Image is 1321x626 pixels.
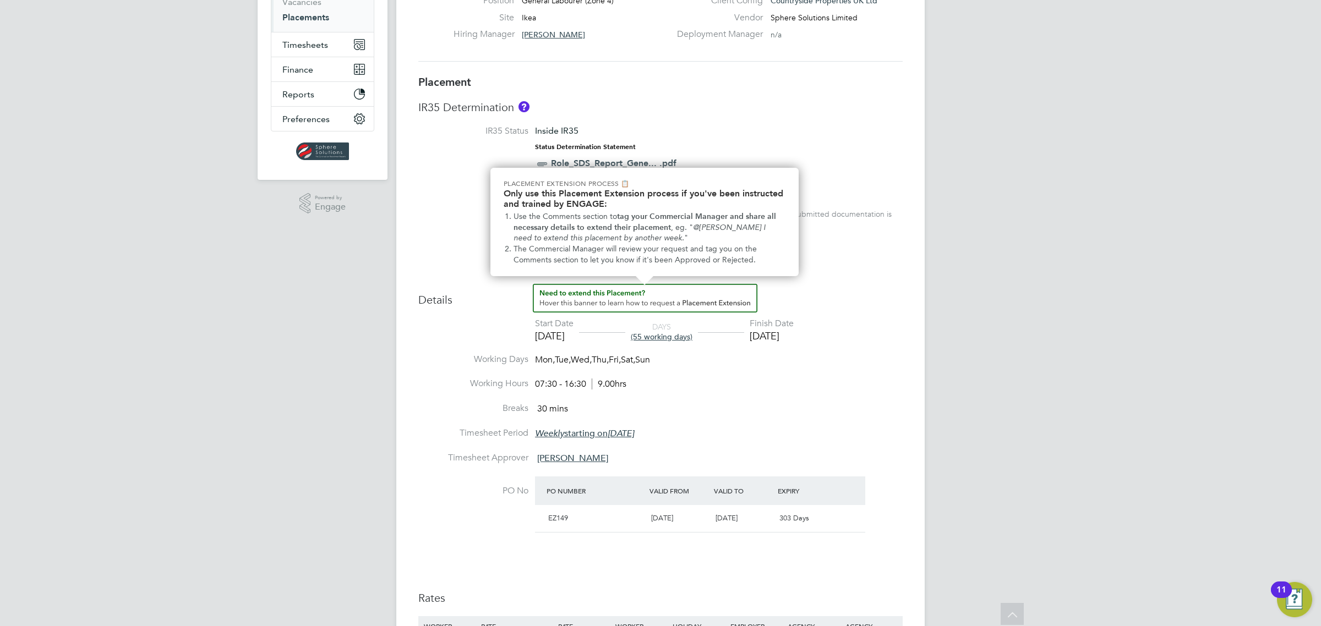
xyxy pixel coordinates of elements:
[282,89,314,100] span: Reports
[771,13,858,23] span: Sphere Solutions Limited
[418,485,528,497] label: PO No
[608,428,634,439] em: [DATE]
[514,212,617,221] span: Use the Comments section to
[282,64,313,75] span: Finance
[418,125,528,137] label: IR35 Status
[504,179,785,188] p: Placement Extension Process 📋
[535,330,574,342] div: [DATE]
[522,13,536,23] span: Ikea
[535,143,636,151] strong: Status Determination Statement
[775,481,839,501] div: Expiry
[771,30,782,40] span: n/a
[518,101,530,112] button: About IR35
[282,114,330,124] span: Preferences
[535,354,555,365] span: Mon,
[684,233,688,243] span: "
[296,142,350,160] img: spheresolutions-logo-retina.png
[1277,582,1312,617] button: Open Resource Center, 11 new notifications
[1276,590,1286,604] div: 11
[535,318,574,330] div: Start Date
[750,330,794,342] div: [DATE]
[671,223,693,232] span: , eg. "
[522,30,585,40] span: [PERSON_NAME]
[609,354,621,365] span: Fri,
[514,223,768,243] em: @[PERSON_NAME] I need to extend this placement by another week.
[631,332,692,342] span: (55 working days)
[418,284,903,307] h3: Details
[544,481,647,501] div: PO Number
[716,513,738,523] span: [DATE]
[535,428,564,439] em: Weekly
[514,212,778,232] strong: tag your Commercial Manager and share all necessary details to extend their placement
[418,591,903,605] h3: Rates
[454,12,514,24] label: Site
[315,193,346,202] span: Powered by
[418,452,528,464] label: Timesheet Approver
[670,29,763,40] label: Deployment Manager
[537,403,568,414] span: 30 mins
[490,168,799,276] div: Need to extend this Placement? Hover this banner.
[504,188,785,209] h2: Only use this Placement Extension process if you've been instructed and trained by ENGAGE:
[750,318,794,330] div: Finish Date
[651,513,673,523] span: [DATE]
[418,100,903,114] h3: IR35 Determination
[592,378,626,389] span: 9.00hrs
[535,378,626,390] div: 07:30 - 16:30
[514,244,785,265] li: The Commercial Manager will review your request and tag you on the Comments section to let you kn...
[625,322,698,342] div: DAYS
[779,513,809,523] span: 303 Days
[635,354,650,365] span: Sun
[418,427,528,439] label: Timesheet Period
[647,481,711,501] div: Valid From
[592,354,609,365] span: Thu,
[271,142,374,160] a: Go to home page
[535,428,634,439] span: starting on
[418,75,471,89] b: Placement
[571,354,592,365] span: Wed,
[418,403,528,414] label: Breaks
[535,125,578,136] span: Inside IR35
[555,354,571,365] span: Tue,
[711,481,776,501] div: Valid To
[454,29,514,40] label: Hiring Manager
[533,284,757,312] button: How to extend a Placement?
[548,513,568,523] span: EZ149
[418,378,528,389] label: Working Hours
[551,158,676,168] a: Role_SDS_Report_Gene... .pdf
[537,453,608,464] span: [PERSON_NAME]
[621,354,635,365] span: Sat,
[418,354,528,365] label: Working Days
[315,202,346,212] span: Engage
[418,182,528,194] label: IR35 Risk
[670,12,763,24] label: Vendor
[282,40,328,50] span: Timesheets
[282,12,329,23] a: Placements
